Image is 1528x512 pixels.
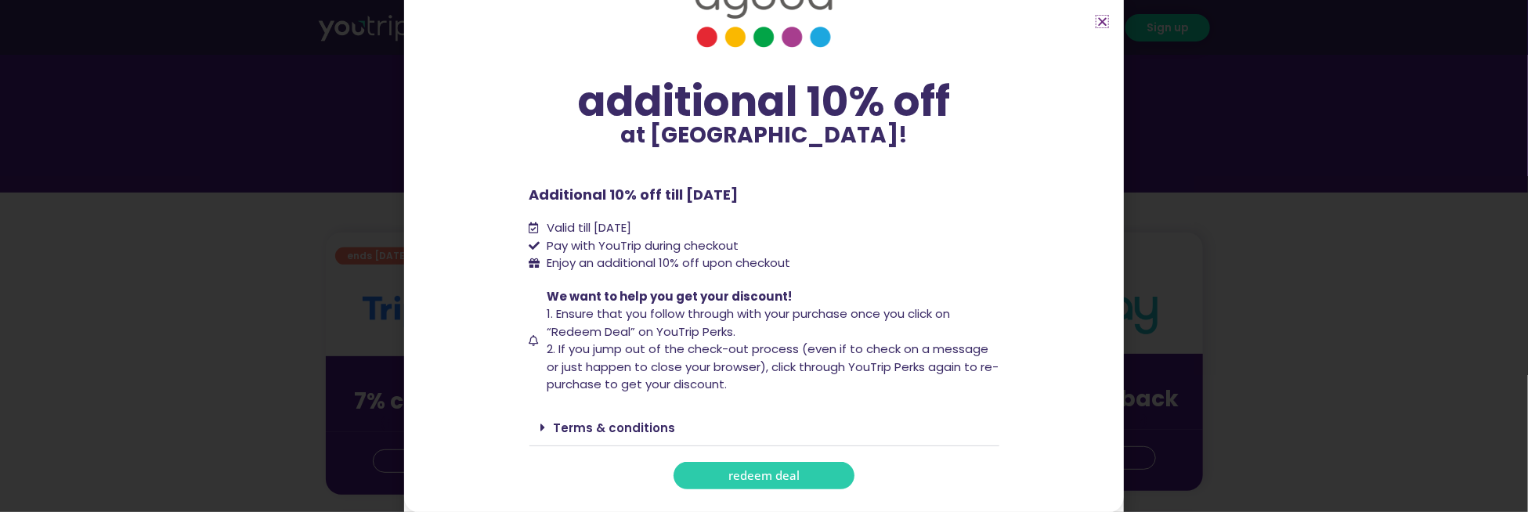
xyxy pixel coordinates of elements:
[674,462,854,489] a: redeem deal
[728,470,800,481] span: redeem deal
[543,237,739,255] span: Pay with YouTrip during checkout
[529,124,999,146] p: at [GEOGRAPHIC_DATA]!
[529,409,999,446] div: Terms & conditions
[547,305,950,340] span: 1. Ensure that you follow through with your purchase once you click on “Redeem Deal” on YouTrip P...
[543,219,631,237] span: Valid till [DATE]
[529,184,999,205] p: Additional 10% off till [DATE]
[547,341,999,392] span: 2. If you jump out of the check-out process (even if to check on a message or just happen to clos...
[547,288,792,305] span: We want to help you get your discount!
[554,420,676,436] a: Terms & conditions
[1096,16,1108,27] a: Close
[529,79,999,124] div: additional 10% off
[547,254,790,271] span: Enjoy an additional 10% off upon checkout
